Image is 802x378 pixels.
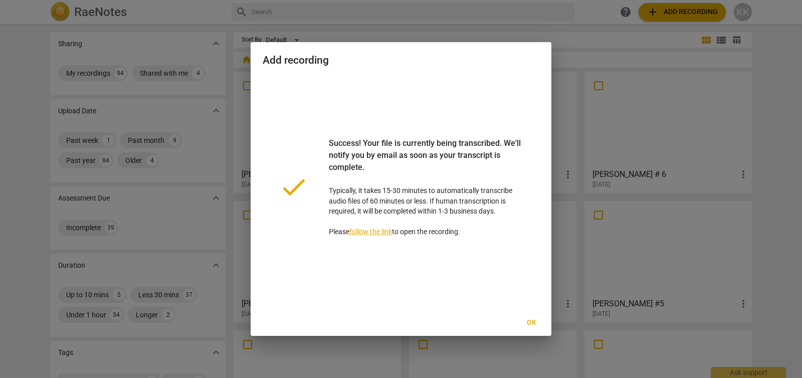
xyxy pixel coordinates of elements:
[515,314,547,332] button: Ok
[263,54,539,67] h2: Add recording
[523,318,539,328] span: Ok
[279,172,309,202] span: done
[349,228,392,236] a: follow the link
[329,137,523,185] div: Success! Your file is currently being transcribed. We'll notify you by email as soon as your tran...
[329,137,523,237] p: Typically, it takes 15-30 minutes to automatically transcribe audio files of 60 minutes or less. ...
